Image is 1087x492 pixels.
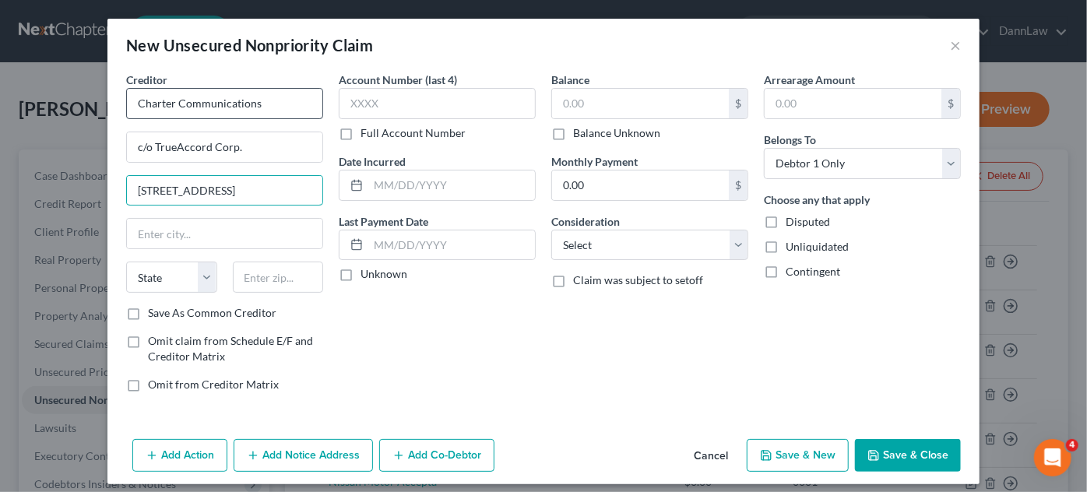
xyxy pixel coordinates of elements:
button: Save & New [747,439,849,472]
button: Save & Close [855,439,961,472]
label: Choose any that apply [764,192,870,208]
input: 0.00 [552,89,729,118]
input: Enter zip... [233,262,324,293]
input: Search creditor by name... [126,88,323,119]
input: XXXX [339,88,536,119]
span: Unliquidated [786,240,849,253]
label: Balance [551,72,589,88]
span: Creditor [126,73,167,86]
label: Save As Common Creditor [148,305,276,321]
div: $ [729,170,748,200]
div: New Unsecured Nonpriority Claim [126,34,373,56]
label: Unknown [361,266,407,282]
label: Date Incurred [339,153,406,170]
label: Balance Unknown [573,125,660,141]
span: Omit from Creditor Matrix [148,378,279,391]
input: Enter address... [127,132,322,162]
label: Account Number (last 4) [339,72,457,88]
button: Add Co-Debtor [379,439,494,472]
input: 0.00 [552,170,729,200]
button: Add Action [132,439,227,472]
label: Last Payment Date [339,213,428,230]
div: $ [729,89,748,118]
span: Claim was subject to setoff [573,273,703,286]
input: Apt, Suite, etc... [127,176,322,206]
button: Add Notice Address [234,439,373,472]
iframe: Intercom live chat [1034,439,1071,476]
button: Cancel [681,441,740,472]
label: Full Account Number [361,125,466,141]
input: 0.00 [765,89,941,118]
button: × [950,36,961,54]
input: Enter city... [127,219,322,248]
input: MM/DD/YYYY [368,230,535,260]
label: Monthly Payment [551,153,638,170]
span: Omit claim from Schedule E/F and Creditor Matrix [148,334,313,363]
span: Belongs To [764,133,816,146]
span: Disputed [786,215,830,228]
label: Consideration [551,213,620,230]
span: 4 [1066,439,1078,452]
input: MM/DD/YYYY [368,170,535,200]
label: Arrearage Amount [764,72,855,88]
div: $ [941,89,960,118]
span: Contingent [786,265,840,278]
